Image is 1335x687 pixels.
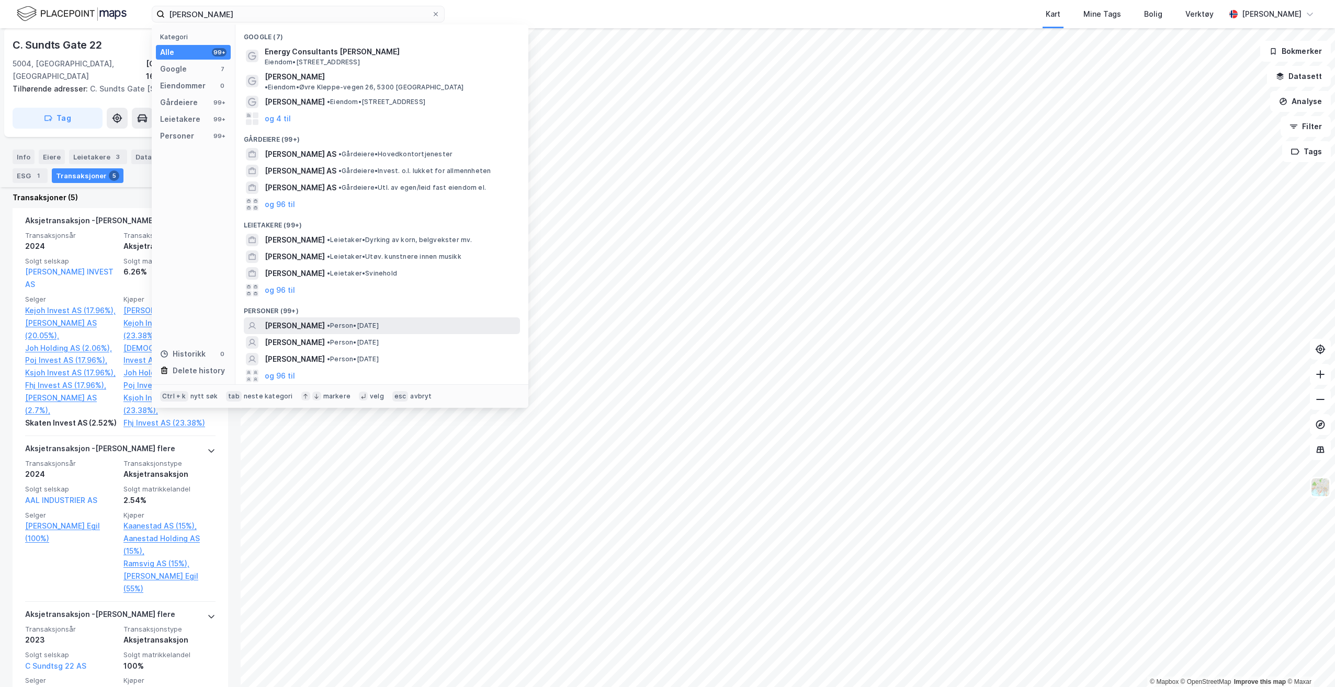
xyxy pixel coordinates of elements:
span: • [327,253,330,260]
div: Google (7) [235,25,528,43]
span: Energy Consultants [PERSON_NAME] [265,45,516,58]
div: 0 [218,350,227,358]
button: Tag [13,108,103,129]
span: Leietaker • Svinehold [327,269,397,278]
div: 2023 [25,634,117,646]
div: 3 [112,152,123,162]
span: Solgt matrikkelandel [123,257,216,266]
span: Eiendom • [STREET_ADDRESS] [327,98,425,106]
div: Transaksjoner [52,168,123,183]
button: og 96 til [265,370,295,382]
div: Leietakere [69,150,127,164]
div: Personer (99+) [235,299,528,317]
a: Poj Invest AS (23.38%), [123,379,216,392]
div: avbryt [410,392,432,400]
a: [PERSON_NAME] INVEST AS [25,267,114,289]
span: • [327,98,330,106]
div: 5 [109,170,119,181]
span: Kjøper [123,676,216,685]
div: Skaten Invest AS (2.52%) [25,417,117,429]
div: 99+ [212,132,227,140]
div: Delete history [173,364,225,377]
div: Leietakere [160,113,200,125]
span: Transaksjonstype [123,231,216,240]
img: logo.f888ab2527a4732fd821a326f86c7f29.svg [17,5,127,23]
div: 2024 [25,240,117,253]
div: 6.26% [123,266,216,278]
span: [PERSON_NAME] AS [265,181,336,194]
span: Leietaker • Dyrking av korn, belgvekster mv. [327,236,472,244]
div: ESG [13,168,48,183]
span: Tilhørende adresser: [13,84,90,93]
div: Eiere [39,150,65,164]
div: 99+ [212,115,227,123]
a: [PERSON_NAME] Egil (100%) [25,520,117,545]
div: 5004, [GEOGRAPHIC_DATA], [GEOGRAPHIC_DATA] [13,58,146,83]
a: Ramsvig AS (15%), [123,557,216,570]
span: • [327,322,330,329]
iframe: Chat Widget [1283,637,1335,687]
span: Selger [25,295,117,304]
button: og 4 til [265,112,291,125]
button: Analyse [1270,91,1331,112]
button: Filter [1281,116,1331,137]
span: Kjøper [123,511,216,520]
span: Transaksjonsår [25,625,117,634]
a: AAL INDUSTRIER AS [25,496,97,505]
div: Kategori [160,33,231,41]
div: esc [392,391,409,402]
a: [PERSON_NAME] (1.05%), [123,304,216,317]
div: [PERSON_NAME] [1242,8,1302,20]
span: Solgt selskap [25,257,117,266]
a: Kejoh Invest AS (23.38%), [123,317,216,342]
a: Fhj Invest AS (17.96%), [25,379,117,392]
div: 99+ [212,98,227,107]
span: • [338,184,342,191]
div: neste kategori [244,392,293,400]
span: Kjøper [123,295,216,304]
span: Person • [DATE] [327,355,379,363]
span: [PERSON_NAME] [265,267,325,280]
div: Transaksjoner (5) [13,191,228,204]
span: Solgt selskap [25,485,117,494]
span: Selger [25,676,117,685]
div: 99+ [212,48,227,56]
a: [PERSON_NAME] Egil (55%) [123,570,216,595]
div: Personer [160,130,194,142]
div: C. Sundts Gate [STREET_ADDRESS] [13,83,220,95]
a: [PERSON_NAME] AS (20.05%), [25,317,117,342]
span: Gårdeiere • Utl. av egen/leid fast eiendom el. [338,184,486,192]
span: Transaksjonsår [25,459,117,468]
button: Datasett [1267,66,1331,87]
span: Leietaker • Utøv. kunstnere innen musikk [327,253,461,261]
div: C. Sundts Gate 22 [13,37,104,53]
span: Person • [DATE] [327,322,379,330]
div: Gårdeiere (99+) [235,127,528,146]
span: [PERSON_NAME] AS [265,148,336,161]
div: 0 [218,82,227,90]
span: [PERSON_NAME] [265,96,325,108]
span: • [338,150,342,158]
span: [PERSON_NAME] [265,336,325,349]
span: • [327,355,330,363]
div: Historikk [160,348,206,360]
div: Aksjetransaksjon [123,468,216,480]
div: Kart [1046,8,1060,20]
a: [PERSON_NAME] AS (2.7%), [25,392,117,417]
span: [PERSON_NAME] [265,71,325,83]
div: velg [370,392,384,400]
div: Mine Tags [1083,8,1121,20]
div: Aksjetransaksjon [123,240,216,253]
span: • [327,269,330,277]
span: [PERSON_NAME] [265,250,325,263]
div: Aksjetransaksjon - [PERSON_NAME] flere [25,442,175,459]
button: og 96 til [265,284,295,296]
div: 2024 [25,468,117,480]
span: Eiendom • [STREET_ADDRESS] [265,58,360,66]
div: markere [323,392,350,400]
span: Gårdeiere • Invest. o.l. lukket for allmennheten [338,167,491,175]
button: og 96 til [265,198,295,211]
input: Søk på adresse, matrikkel, gårdeiere, leietakere eller personer [165,6,432,22]
div: nytt søk [190,392,218,400]
span: [PERSON_NAME] [265,234,325,246]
